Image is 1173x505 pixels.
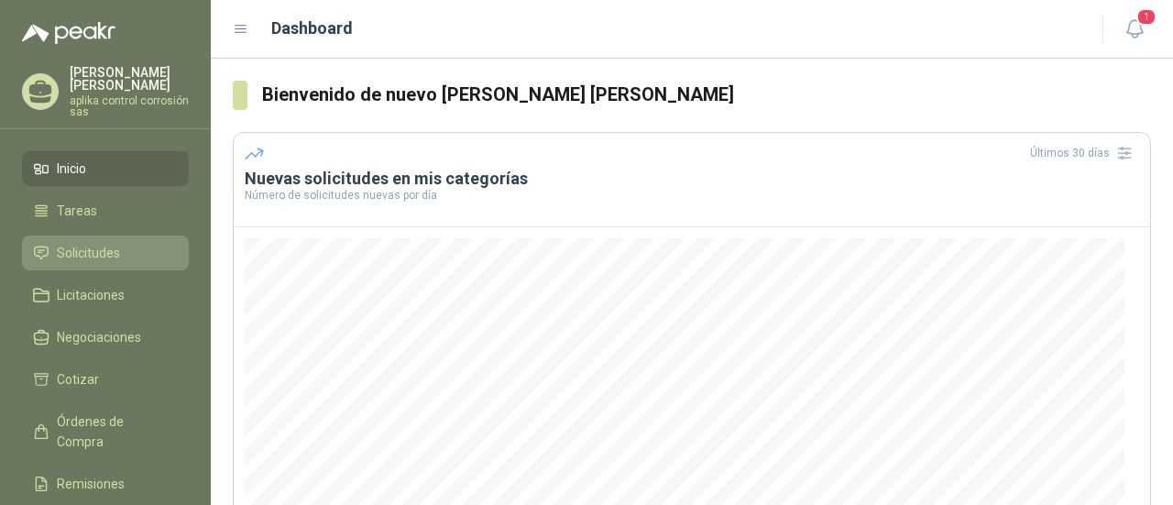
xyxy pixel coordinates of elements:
[245,168,1139,190] h3: Nuevas solicitudes en mis categorías
[57,412,171,452] span: Órdenes de Compra
[57,243,120,263] span: Solicitudes
[57,474,125,494] span: Remisiones
[1118,13,1151,46] button: 1
[57,201,97,221] span: Tareas
[22,151,189,186] a: Inicio
[22,278,189,313] a: Licitaciones
[57,327,141,347] span: Negociaciones
[1030,138,1139,168] div: Últimos 30 días
[245,190,1139,201] p: Número de solicitudes nuevas por día
[22,22,115,44] img: Logo peakr
[57,369,99,390] span: Cotizar
[70,95,189,117] p: aplika control corrosión sas
[70,66,189,92] p: [PERSON_NAME] [PERSON_NAME]
[262,81,1152,109] h3: Bienvenido de nuevo [PERSON_NAME] [PERSON_NAME]
[1136,8,1157,26] span: 1
[22,467,189,501] a: Remisiones
[57,285,125,305] span: Licitaciones
[22,362,189,397] a: Cotizar
[22,404,189,459] a: Órdenes de Compra
[271,16,353,41] h1: Dashboard
[22,320,189,355] a: Negociaciones
[57,159,86,179] span: Inicio
[22,193,189,228] a: Tareas
[22,236,189,270] a: Solicitudes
